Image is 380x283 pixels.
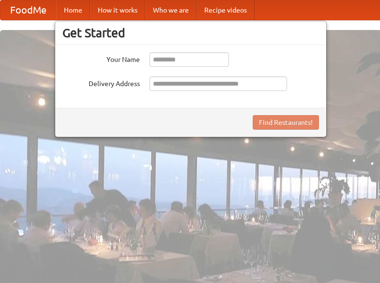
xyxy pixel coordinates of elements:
[62,26,319,40] h3: Get Started
[253,115,319,130] button: Find Restaurants!
[0,0,56,20] a: FoodMe
[56,0,90,20] a: Home
[62,76,140,89] label: Delivery Address
[62,52,140,64] label: Your Name
[145,0,197,20] a: Who we are
[90,0,145,20] a: How it works
[197,0,255,20] a: Recipe videos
